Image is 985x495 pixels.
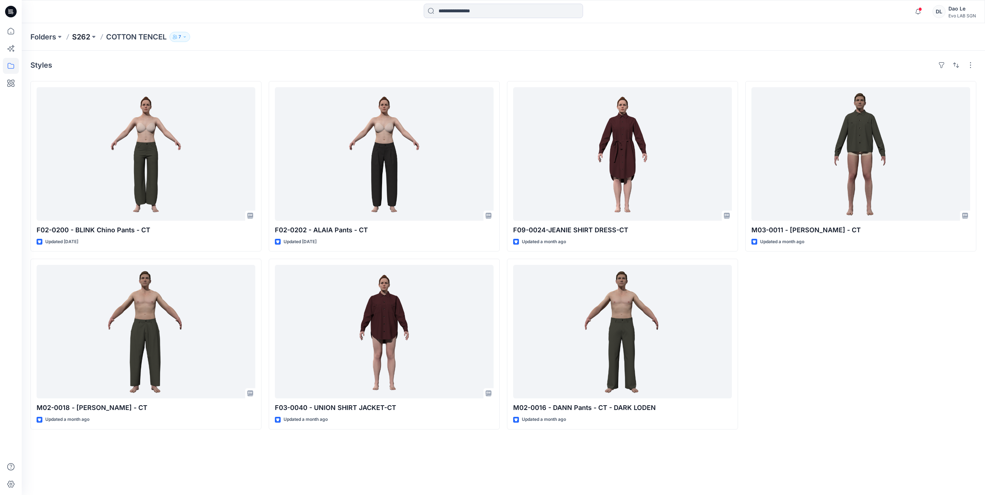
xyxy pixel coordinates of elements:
[179,33,181,41] p: 7
[37,87,255,221] a: F02-0200 - BLINK Chino Pants - CT
[275,87,494,221] a: F02-0202 - ALAIA Pants - CT
[45,238,78,246] p: Updated [DATE]
[948,13,976,18] div: Evo LAB SGN
[513,87,732,221] a: F09-0024-JEANIE SHIRT DRESS-CT
[522,416,566,423] p: Updated a month ago
[275,225,494,235] p: F02-0202 - ALAIA Pants - CT
[275,403,494,413] p: F03-0040 - UNION SHIRT JACKET-CT
[284,238,317,246] p: Updated [DATE]
[751,87,970,221] a: M03-0011 - PEDRO Overshirt - CT
[513,225,732,235] p: F09-0024-JEANIE SHIRT DRESS-CT
[72,32,90,42] a: S262
[37,265,255,398] a: M02-0018 - DAVE Pants - CT
[45,416,89,423] p: Updated a month ago
[169,32,190,42] button: 7
[522,238,566,246] p: Updated a month ago
[513,265,732,398] a: M02-0016 - DANN Pants - CT - DARK LODEN
[932,5,946,18] div: DL
[275,265,494,398] a: F03-0040 - UNION SHIRT JACKET-CT
[106,32,167,42] p: COTTON TENCEL
[30,32,56,42] a: Folders
[760,238,804,246] p: Updated a month ago
[284,416,328,423] p: Updated a month ago
[37,225,255,235] p: F02-0200 - BLINK Chino Pants - CT
[513,403,732,413] p: M02-0016 - DANN Pants - CT - DARK LODEN
[751,225,970,235] p: M03-0011 - [PERSON_NAME] - CT
[948,4,976,13] div: Dao Le
[30,61,52,69] h4: Styles
[37,403,255,413] p: M02-0018 - [PERSON_NAME] - CT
